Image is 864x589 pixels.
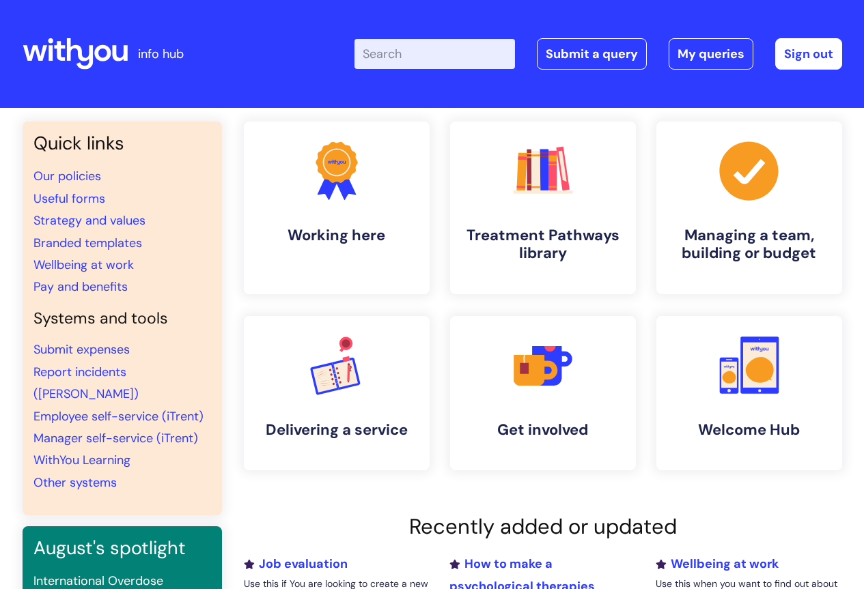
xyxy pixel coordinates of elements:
[33,190,105,207] a: Useful forms
[775,38,842,70] a: Sign out
[33,341,130,358] a: Submit expenses
[461,421,625,439] h4: Get involved
[33,474,117,491] a: Other systems
[667,227,831,263] h4: Managing a team, building or budget
[255,421,419,439] h4: Delivering a service
[33,364,139,402] a: Report incidents ([PERSON_NAME])
[33,408,204,425] a: Employee self-service (iTrent)
[450,121,636,294] a: Treatment Pathways library
[461,227,625,263] h4: Treatment Pathways library
[667,421,831,439] h4: Welcome Hub
[354,39,515,69] input: Search
[669,38,753,70] a: My queries
[33,257,134,273] a: Wellbeing at work
[537,38,647,70] a: Submit a query
[656,121,842,294] a: Managing a team, building or budget
[33,278,128,295] a: Pay and benefits
[33,430,198,446] a: Manager self-service (iTrent)
[244,514,842,539] h2: Recently added or updated
[255,227,419,244] h4: Working here
[33,309,211,328] h4: Systems and tools
[354,38,842,70] div: | -
[244,316,430,470] a: Delivering a service
[33,168,101,184] a: Our policies
[33,452,130,468] a: WithYou Learning
[656,316,842,470] a: Welcome Hub
[450,316,636,470] a: Get involved
[33,235,142,251] a: Branded templates
[33,212,145,229] a: Strategy and values
[33,537,211,559] h3: August's spotlight
[33,132,211,154] h3: Quick links
[656,556,779,572] a: Wellbeing at work
[138,43,184,65] p: info hub
[244,121,430,294] a: Working here
[244,556,348,572] a: Job evaluation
